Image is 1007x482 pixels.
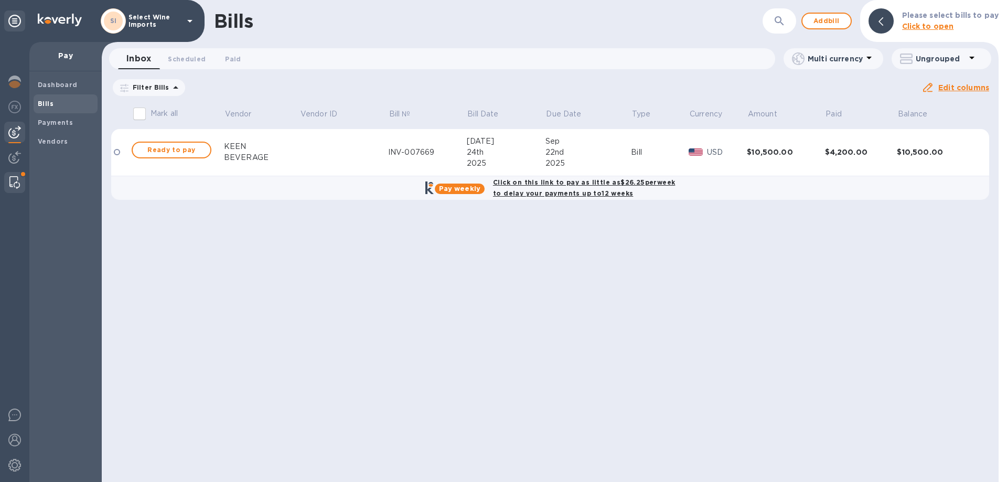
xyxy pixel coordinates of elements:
[938,83,989,92] u: Edit columns
[388,147,467,158] div: INV-007669
[389,109,424,120] span: Bill №
[467,109,498,120] p: Bill Date
[8,101,21,113] img: Foreign exchange
[747,147,824,157] div: $10,500.00
[38,119,73,126] b: Payments
[214,10,253,32] h1: Bills
[825,147,897,157] div: $4,200.00
[467,158,545,169] div: 2025
[493,178,675,197] b: Click on this link to pay as little as $26.25 per week to delay your payments up to 12 weeks
[225,109,265,120] span: Vendor
[748,109,791,120] span: Amount
[902,11,999,19] b: Please select bills to pay
[545,147,631,158] div: 22nd
[898,109,941,120] span: Balance
[224,141,299,152] div: KEEN
[168,53,206,65] span: Scheduled
[811,15,842,27] span: Add bill
[546,109,581,120] p: Due Date
[38,14,82,26] img: Logo
[801,13,852,29] button: Addbill
[110,17,117,25] b: SI
[808,53,863,64] p: Multi currency
[916,53,966,64] p: Ungrouped
[225,53,241,65] span: Paid
[707,147,747,158] p: USD
[141,144,202,156] span: Ready to pay
[38,100,53,108] b: Bills
[301,109,337,120] p: Vendor ID
[546,109,595,120] span: Due Date
[897,147,974,157] div: $10,500.00
[902,22,954,30] b: Click to open
[545,136,631,147] div: Sep
[38,137,68,145] b: Vendors
[128,14,181,28] p: Select Wine Imports
[632,109,651,120] p: Type
[826,109,842,120] p: Paid
[467,147,545,158] div: 24th
[301,109,351,120] span: Vendor ID
[4,10,25,31] div: Unpin categories
[545,158,631,169] div: 2025
[151,108,178,119] p: Mark all
[690,109,722,120] p: Currency
[631,147,689,158] div: Bill
[225,109,252,120] p: Vendor
[826,109,855,120] span: Paid
[467,136,545,147] div: [DATE]
[128,83,169,92] p: Filter Bills
[689,148,703,156] img: USD
[389,109,411,120] p: Bill №
[898,109,927,120] p: Balance
[132,142,211,158] button: Ready to pay
[126,51,151,66] span: Inbox
[748,109,777,120] p: Amount
[632,109,665,120] span: Type
[467,109,512,120] span: Bill Date
[439,185,480,192] b: Pay weekly
[38,81,78,89] b: Dashboard
[224,152,299,163] div: BEVERAGE
[38,50,93,61] p: Pay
